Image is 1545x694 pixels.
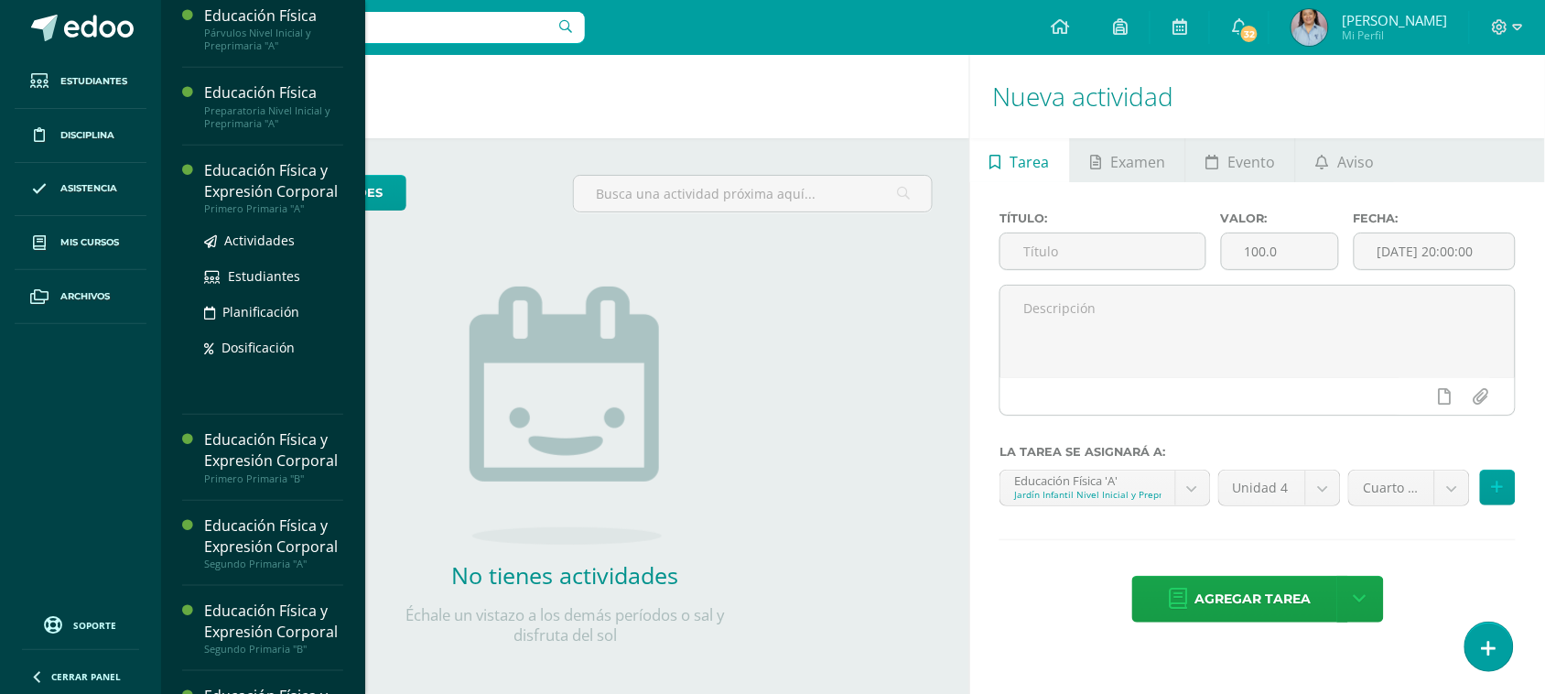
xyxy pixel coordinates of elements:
span: Agregar tarea [1195,577,1312,622]
span: Aviso [1337,140,1374,184]
label: Título: [999,211,1206,225]
span: Cuarto Bloque (100.0%) [1363,471,1421,505]
div: Primero Primaria "A" [204,202,343,215]
a: Disciplina [15,109,146,163]
div: Educación Física y Expresión Corporal [204,429,343,472]
input: Título [1000,233,1205,269]
div: Primero Primaria "B" [204,472,343,485]
a: Mis cursos [15,216,146,270]
label: Valor: [1221,211,1339,225]
a: Evento [1186,138,1295,182]
h1: Actividades [183,55,947,138]
span: Disciplina [60,128,114,143]
input: Busca un usuario... [173,12,585,43]
span: Dosificación [221,339,295,356]
div: Segundo Primaria "B" [204,643,343,656]
a: Actividades [204,230,343,251]
span: Examen [1110,140,1165,184]
a: Educación Física y Expresión CorporalPrimero Primaria "B" [204,429,343,484]
span: Estudiantes [228,267,300,285]
p: Échale un vistazo a los demás períodos o sal y disfruta del sol [383,605,749,645]
img: 2ac09ba6cb25e379ebd63ecb0abecd2f.png [1291,9,1328,46]
img: no_activities.png [470,287,662,545]
div: Educación Física y Expresión Corporal [204,601,343,643]
a: Aviso [1296,138,1394,182]
span: Estudiantes [60,74,127,89]
a: Educación FísicaPárvulos Nivel Inicial y Preprimaria "A" [204,5,343,52]
a: Archivos [15,270,146,324]
a: Soporte [22,612,139,636]
label: La tarea se asignará a: [999,445,1516,459]
span: Soporte [74,619,117,632]
input: Puntos máximos [1222,233,1338,269]
div: Educación Física [204,5,343,27]
a: Examen [1071,138,1185,182]
a: Cuarto Bloque (100.0%) [1349,471,1469,505]
a: Educación Física 'A'Jardín Infantil Nivel Inicial y Preprimaria [1000,471,1209,505]
label: Fecha: [1354,211,1516,225]
input: Busca una actividad próxima aquí... [574,176,933,211]
span: Asistencia [60,181,117,196]
a: Educación FísicaPreparatoria Nivel Inicial y Preprimaria "A" [204,82,343,129]
span: [PERSON_NAME] [1342,11,1447,29]
a: Unidad 4 [1219,471,1341,505]
input: Fecha de entrega [1355,233,1515,269]
div: Educación Física y Expresión Corporal [204,160,343,202]
span: Archivos [60,289,110,304]
div: Preparatoria Nivel Inicial y Preprimaria "A" [204,104,343,130]
span: Mi Perfil [1342,27,1447,43]
a: Tarea [970,138,1069,182]
span: Evento [1227,140,1275,184]
a: Planificación [204,301,343,322]
a: Asistencia [15,163,146,217]
span: Mis cursos [60,235,119,250]
span: Actividades [224,232,295,249]
h2: No tienes actividades [383,559,749,591]
div: Educación Física 'A' [1014,471,1161,488]
span: Unidad 4 [1233,471,1292,505]
a: Educación Física y Expresión CorporalPrimero Primaria "A" [204,160,343,215]
span: Planificación [222,303,299,320]
a: Educación Física y Expresión CorporalSegundo Primaria "A" [204,515,343,570]
a: Estudiantes [15,55,146,109]
a: Dosificación [204,337,343,358]
span: Tarea [1010,140,1050,184]
div: Educación Física [204,82,343,103]
div: Segundo Primaria "A" [204,558,343,570]
h1: Nueva actividad [992,55,1523,138]
a: Educación Física y Expresión CorporalSegundo Primaria "B" [204,601,343,656]
div: Párvulos Nivel Inicial y Preprimaria "A" [204,27,343,52]
span: 32 [1239,24,1259,44]
div: Educación Física y Expresión Corporal [204,515,343,558]
div: Jardín Infantil Nivel Inicial y Preprimaria [1014,488,1161,501]
a: Estudiantes [204,266,343,287]
span: Cerrar panel [51,670,121,683]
